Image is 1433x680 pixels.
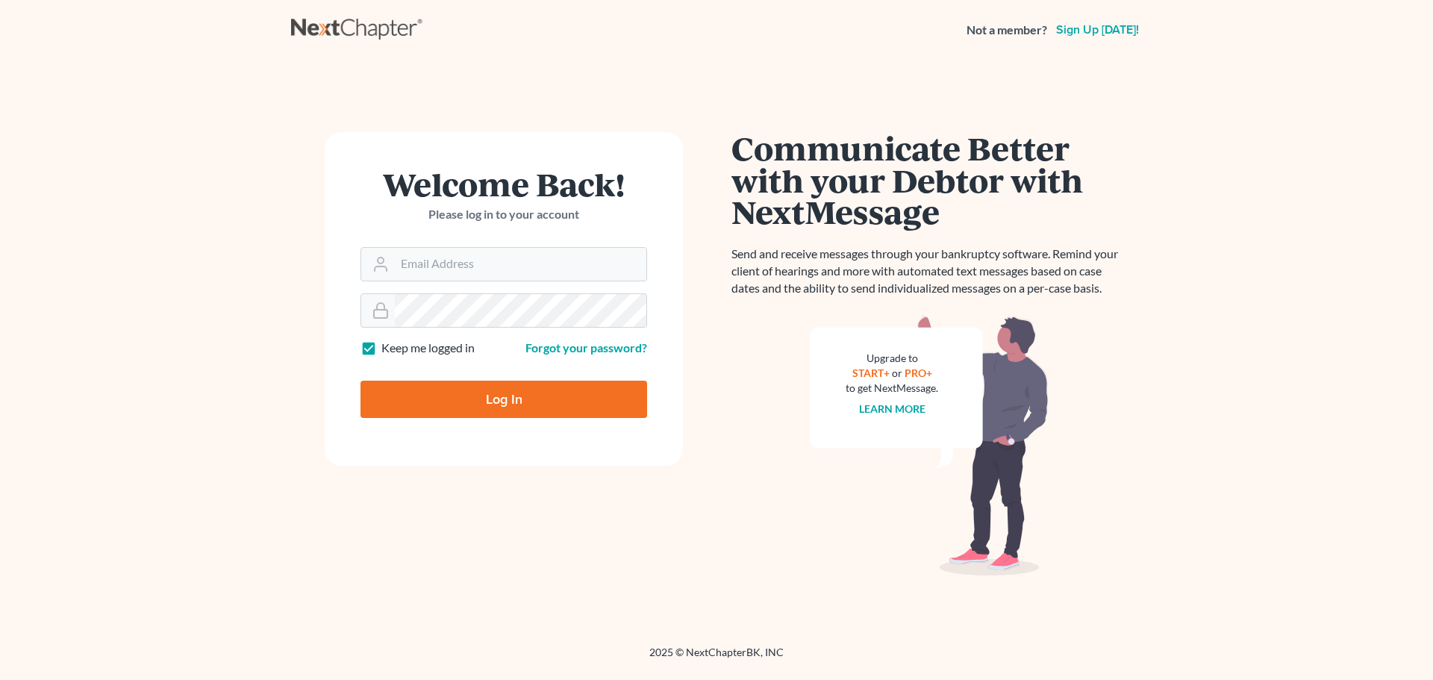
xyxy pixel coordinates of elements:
[892,366,902,379] span: or
[846,381,938,396] div: to get NextMessage.
[852,366,890,379] a: START+
[810,315,1049,576] img: nextmessage_bg-59042aed3d76b12b5cd301f8e5b87938c9018125f34e5fa2b7a6b67550977c72.svg
[395,248,646,281] input: Email Address
[967,22,1047,39] strong: Not a member?
[291,645,1142,672] div: 2025 © NextChapterBK, INC
[360,206,647,223] p: Please log in to your account
[905,366,932,379] a: PRO+
[381,340,475,357] label: Keep me logged in
[846,351,938,366] div: Upgrade to
[1053,24,1142,36] a: Sign up [DATE]!
[360,381,647,418] input: Log In
[731,246,1127,297] p: Send and receive messages through your bankruptcy software. Remind your client of hearings and mo...
[731,132,1127,228] h1: Communicate Better with your Debtor with NextMessage
[360,168,647,200] h1: Welcome Back!
[859,402,925,415] a: Learn more
[525,340,647,355] a: Forgot your password?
